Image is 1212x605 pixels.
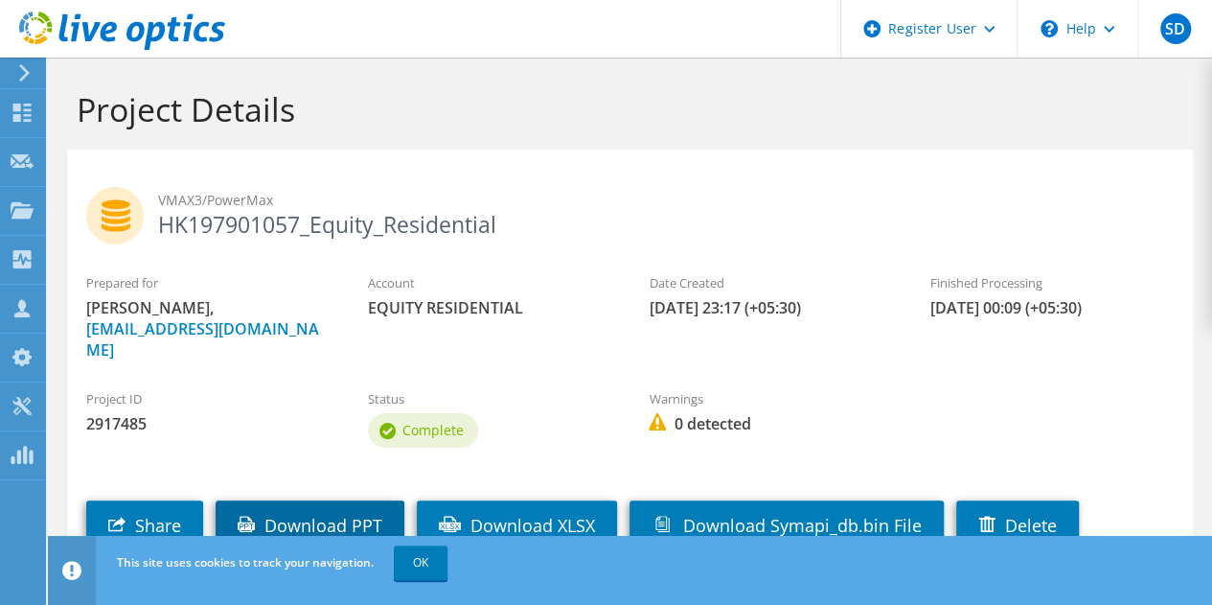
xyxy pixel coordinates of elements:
span: [DATE] 00:09 (+05:30) [930,297,1174,318]
label: Date Created [649,273,892,292]
a: OK [394,546,447,580]
label: Account [368,273,611,292]
span: SD [1160,13,1191,44]
a: Download XLSX [417,500,617,550]
span: [PERSON_NAME], [86,297,330,361]
span: 0 detected [649,413,892,434]
span: VMAX3/PowerMax [158,190,1174,211]
label: Prepared for [86,273,330,292]
span: 2917485 [86,413,330,434]
span: This site uses cookies to track your navigation. [117,554,374,570]
a: [EMAIL_ADDRESS][DOMAIN_NAME] [86,318,319,361]
span: EQUITY RESIDENTIAL [368,297,611,318]
a: Delete [956,500,1079,550]
a: Share [86,500,203,550]
label: Warnings [649,389,892,408]
span: Complete [402,421,464,439]
h2: HK197901057_Equity_Residential [86,187,1174,235]
label: Project ID [86,389,330,408]
a: Download PPT [216,500,404,550]
h1: Project Details [77,89,1174,129]
span: [DATE] 23:17 (+05:30) [649,297,892,318]
a: Download Symapi_db.bin File [629,500,944,550]
svg: \n [1040,20,1058,37]
label: Finished Processing [930,273,1174,292]
label: Status [368,389,611,408]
